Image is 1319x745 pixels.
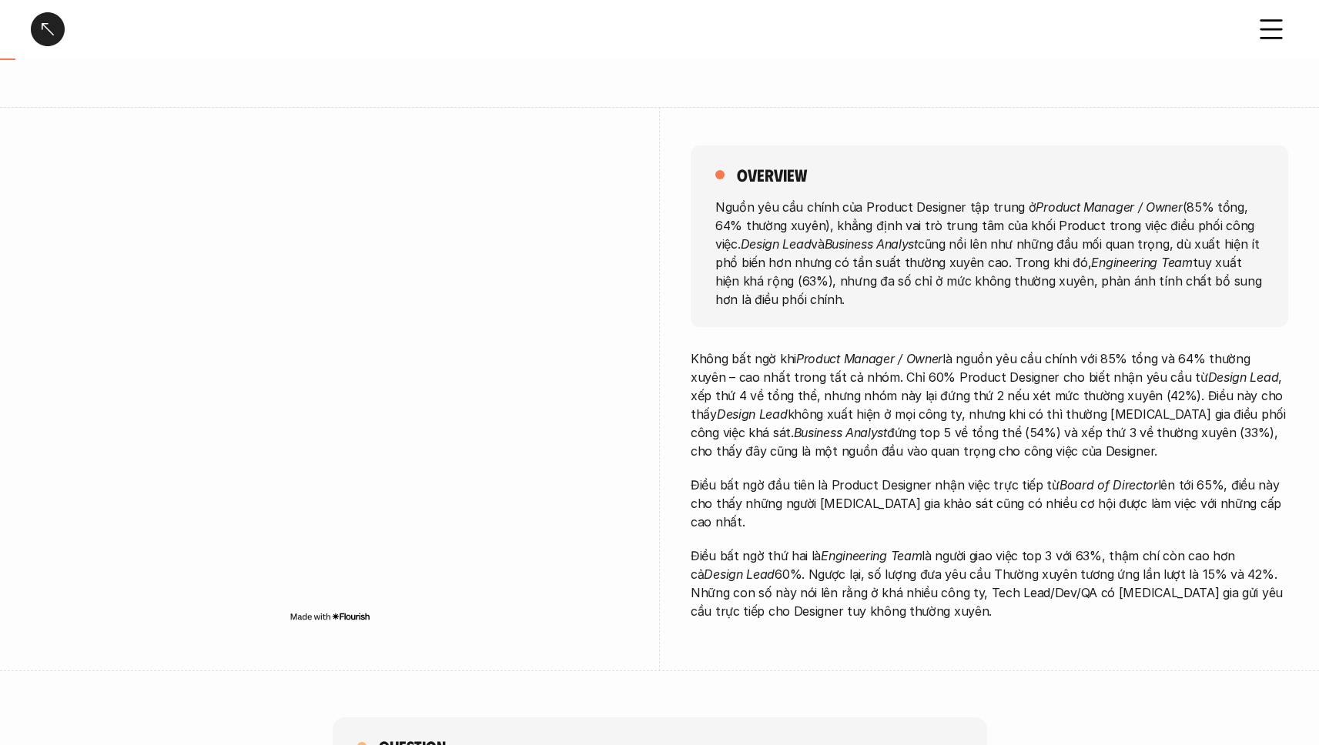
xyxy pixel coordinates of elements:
[737,164,807,185] h5: overview
[796,351,942,366] em: Product Manager / Owner
[691,546,1288,620] p: Điều bất ngờ thứ hai là là người giao việc top 3 với 63%, thậm chí còn cao hơn cả 60%. Ngược lại,...
[1036,199,1182,214] em: Product Manager / Owner
[825,236,918,251] em: Business Analyst
[794,425,887,440] em: Business Analyst
[1060,477,1158,493] em: Board of Director
[691,349,1288,460] p: Không bất ngờ khi là nguồn yêu cầu chính với 85% tổng và 64% thường xuyên – cao nhất trong tất cả...
[290,610,370,623] img: Made with Flourish
[717,406,788,422] em: Design Lead
[1208,369,1279,385] em: Design Lead
[31,145,628,607] iframe: Interactive or visual content
[715,197,1264,308] p: Nguồn yêu cầu chính của Product Designer tập trung ở (85% tổng, 64% thường xuyên), khẳng định vai...
[691,476,1288,531] p: Điều bất ngờ đầu tiên là Product Designer nhận việc trực tiếp từ lên tới 65%, điều này cho thấy n...
[821,548,922,563] em: Engineering Team
[704,566,775,582] em: Design Lead
[1091,254,1192,269] em: Engineering Team
[741,236,812,251] em: Design Lead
